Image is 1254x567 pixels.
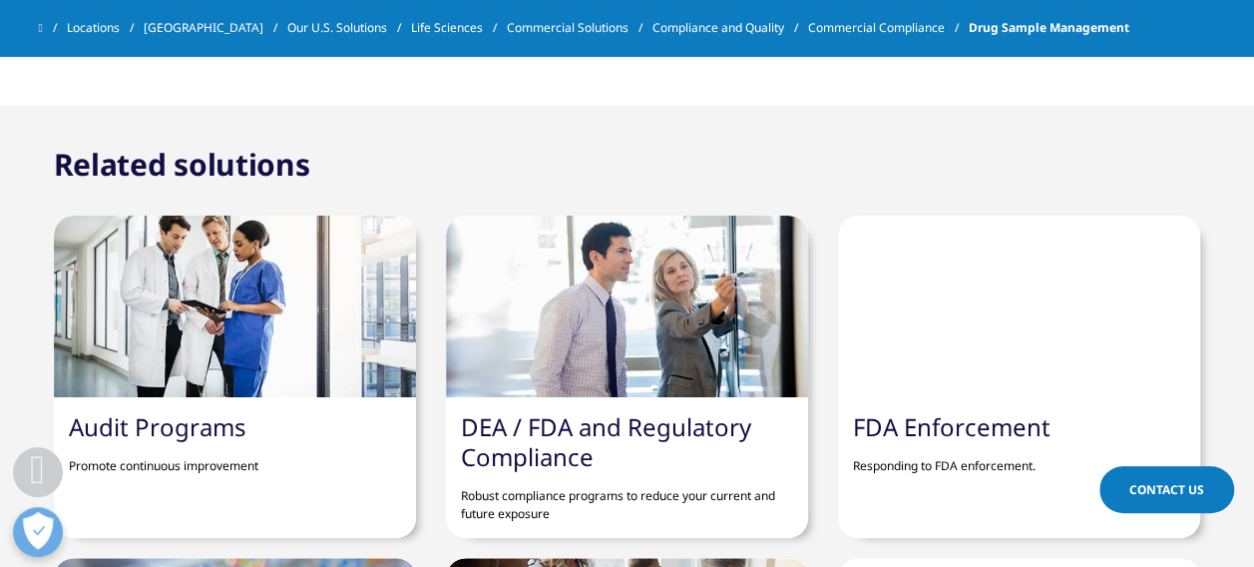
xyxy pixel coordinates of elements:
p: Promote continuous improvement [69,442,401,475]
a: FDA Enforcement [853,410,1050,443]
a: Commercial Solutions [507,10,652,46]
a: DEA / FDA and Regulatory Compliance [461,410,751,473]
a: Commercial Compliance [808,10,969,46]
a: Life Sciences [411,10,507,46]
a: Audit Programs [69,410,246,443]
h2: Related solutions [54,145,310,185]
span: Drug Sample Management [969,10,1129,46]
a: Our U.S. Solutions [287,10,411,46]
button: Open Preferences [13,507,63,557]
a: Locations [67,10,144,46]
a: Contact Us [1099,466,1234,513]
span: Contact Us [1129,481,1204,498]
a: [GEOGRAPHIC_DATA] [144,10,287,46]
p: Robust compliance programs to reduce your current and future exposure [461,472,793,523]
p: Responding to FDA enforcement. [853,442,1185,475]
a: Compliance and Quality [652,10,808,46]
